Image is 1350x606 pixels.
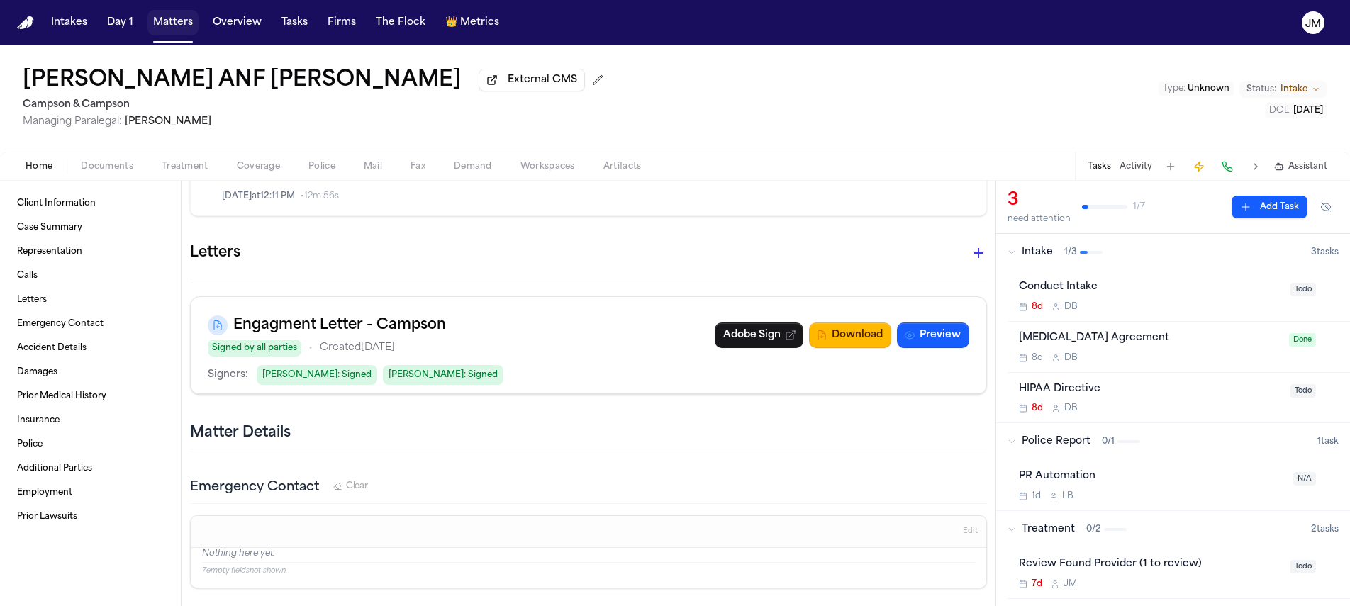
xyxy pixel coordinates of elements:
a: Damages [11,361,169,383]
button: Tasks [276,10,313,35]
span: D B [1064,301,1078,313]
span: 1d [1032,490,1041,502]
h3: Engagment Letter - Campson [233,314,446,337]
div: 3 [1008,189,1071,212]
a: Calls [11,264,169,287]
span: 8d [1032,301,1043,313]
p: 7 empty fields not shown. [202,566,975,576]
a: Prior Lawsuits [11,505,169,528]
span: External CMS [508,73,577,87]
div: Conduct Intake [1019,279,1282,296]
button: Add Task [1161,157,1181,176]
a: Case Summary [11,216,169,239]
span: Intake [1281,84,1307,95]
a: Additional Parties [11,457,169,480]
button: Intakes [45,10,93,35]
button: Make a Call [1217,157,1237,176]
button: Firms [322,10,362,35]
div: need attention [1008,213,1071,225]
span: Fax [411,161,425,172]
a: Overview [207,10,267,35]
span: • 12m 56s [301,191,339,202]
button: Edit Type: Unknown [1159,82,1234,96]
button: Clear Emergency Contact [333,481,368,492]
span: • [308,340,313,357]
span: 1 task [1317,436,1339,447]
button: crownMetrics [440,10,505,35]
span: Documents [81,161,133,172]
a: Police [11,433,169,456]
div: Open task: HIPAA Directive [1008,373,1350,423]
span: 3 task s [1311,247,1339,258]
div: HIPAA Directive [1019,381,1282,398]
a: Letters [11,288,169,311]
div: PR Automation [1019,468,1285,485]
a: Employment [11,481,169,504]
span: [DATE] at 12:11 PM [222,191,295,202]
span: Treatment [1022,522,1075,537]
button: Add Task [1232,196,1307,218]
button: External CMS [479,69,585,91]
button: Create Immediate Task [1189,157,1209,176]
span: Workspaces [520,161,575,172]
span: Todo [1290,384,1316,398]
span: Managing Paralegal: [23,116,122,127]
span: [PERSON_NAME] : Signed [383,365,503,385]
span: Home [26,161,52,172]
span: Assistant [1288,161,1327,172]
span: 7d [1032,578,1042,590]
span: 0 / 2 [1086,524,1101,535]
p: Signers: [208,366,248,383]
a: Home [17,16,34,30]
div: Open task: Conduct Intake [1008,271,1350,322]
span: [PERSON_NAME] [125,116,211,127]
span: Police [308,161,335,172]
span: [PERSON_NAME] : Signed [257,365,377,385]
span: Mail [364,161,382,172]
span: Police Report [1022,434,1090,449]
span: Status: [1246,84,1276,95]
button: Download [809,322,891,348]
span: Artifacts [603,161,642,172]
span: N/A [1293,472,1316,486]
button: The Flock [370,10,431,35]
span: DOL : [1269,106,1291,115]
span: Unknown [1188,84,1229,93]
p: Nothing here yet. [202,548,975,562]
span: L B [1062,490,1073,502]
button: Edit [959,520,982,543]
span: D B [1064,403,1078,414]
span: 8d [1032,403,1043,414]
span: 8d [1032,352,1043,364]
span: Edit [963,527,978,537]
div: Open task: Retainer Agreement [1008,322,1350,373]
div: Review Found Provider (1 to review) [1019,556,1282,573]
a: Emergency Contact [11,313,169,335]
h1: [PERSON_NAME] ANF [PERSON_NAME] [23,68,462,94]
button: Matters [147,10,199,35]
h1: Letters [190,242,240,264]
button: Edit matter name [23,68,462,94]
span: 1 / 7 [1133,201,1145,213]
h2: Matter Details [190,423,291,443]
a: Adobe Sign [715,322,803,348]
button: Edit DOL: 2025-09-03 [1265,103,1327,118]
button: Police Report0/11task [996,423,1350,460]
a: Representation [11,240,169,263]
span: D B [1064,352,1078,364]
span: Treatment [162,161,208,172]
button: Activity [1120,161,1152,172]
button: Hide completed tasks (⌘⇧H) [1313,196,1339,218]
div: Open task: Review Found Provider (1 to review) [1008,548,1350,599]
span: Clear [346,481,368,492]
h2: Campson & Campson [23,96,609,113]
button: Tasks [1088,161,1111,172]
img: Finch Logo [17,16,34,30]
a: Prior Medical History [11,385,169,408]
span: Done [1289,333,1316,347]
h3: Emergency Contact [190,478,319,498]
span: Type : [1163,84,1186,93]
